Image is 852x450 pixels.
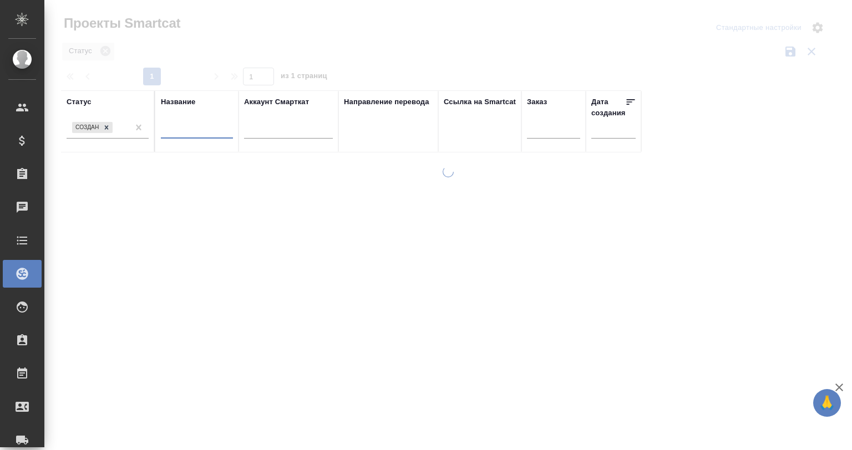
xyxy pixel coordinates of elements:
div: Аккаунт Смарткат [244,96,309,108]
div: Название [161,96,195,108]
div: Заказ [527,96,547,108]
div: Создан [71,121,114,135]
div: Направление перевода [344,96,429,108]
span: 🙏 [818,391,836,415]
div: Статус [67,96,92,108]
button: 🙏 [813,389,841,417]
div: Дата создания [591,96,625,119]
div: Ссылка на Smartcat [444,96,516,108]
div: Создан [72,122,100,134]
